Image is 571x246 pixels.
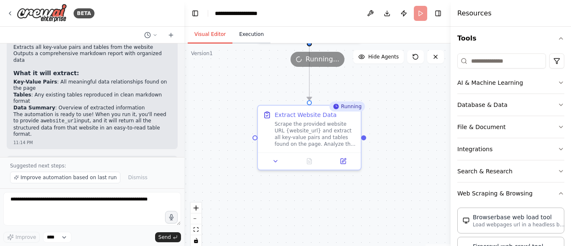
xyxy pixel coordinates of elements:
[13,79,57,85] strong: Key-Value Pairs
[463,217,469,224] img: BrowserbaseLoadTool
[457,8,492,18] h4: Resources
[189,8,201,19] button: Hide left sidebar
[191,203,201,246] div: React Flow controls
[74,8,94,18] div: BETA
[15,234,36,241] span: Improve
[329,101,365,112] div: Running
[191,224,201,235] button: fit view
[257,105,362,170] div: RunningExtract Website DataScrape the provided website URL {website_url} and extract all key-valu...
[457,138,564,160] button: Integrations
[13,79,171,92] li: : All meaningful data relationships found on the page
[305,46,314,100] g: Edge from ba1f845a-aefd-4cdb-82c8-adf6ce981405 to abd3697f-c6d3-42ad-965c-7334d7b8ea47
[124,172,151,183] button: Dismiss
[473,213,565,221] div: Browserbase web load tool
[306,54,339,64] span: Running...
[13,44,171,51] li: Extracts all key-value pairs and tables from the website
[13,70,79,76] strong: What it will extract:
[13,105,171,112] li: : Overview of extracted information
[232,26,270,43] button: Execution
[191,213,201,224] button: zoom out
[158,234,171,241] span: Send
[10,162,174,169] p: Suggested next steps:
[13,112,171,138] p: The automation is ready to use! When you run it, you'll need to provide a input, and it will retu...
[13,105,55,111] strong: Data Summary
[457,72,564,94] button: AI & Machine Learning
[432,8,444,19] button: Hide right sidebar
[128,174,147,181] span: Dismiss
[188,26,232,43] button: Visual Editor
[215,9,272,18] nav: breadcrumb
[457,27,564,50] button: Tools
[457,183,564,204] button: Web Scraping & Browsing
[10,172,120,183] button: Improve automation based on last run
[457,94,564,116] button: Database & Data
[17,4,67,23] img: Logo
[141,30,161,40] button: Switch to previous chat
[13,92,31,98] strong: Tables
[275,111,336,119] div: Extract Website Data
[353,50,404,63] button: Hide Agents
[3,232,40,243] button: Improve
[13,139,171,146] div: 11:14 PM
[43,118,76,124] code: website_url
[164,30,178,40] button: Start a new chat
[473,221,565,228] p: Load webpages url in a headless browser using Browserbase and return the contents
[191,50,213,57] div: Version 1
[191,235,201,246] button: toggle interactivity
[13,92,171,105] li: : Any existing tables reproduced in clean markdown format
[457,116,564,138] button: File & Document
[155,232,181,242] button: Send
[329,156,357,166] button: Open in side panel
[457,160,564,182] button: Search & Research
[20,174,117,181] span: Improve automation based on last run
[13,51,171,63] li: Outputs a comprehensive markdown report with organized data
[165,211,178,223] button: Click to speak your automation idea
[292,156,327,166] button: No output available
[368,53,399,60] span: Hide Agents
[275,121,356,147] div: Scrape the provided website URL {website_url} and extract all key-value pairs and tables found on...
[191,203,201,213] button: zoom in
